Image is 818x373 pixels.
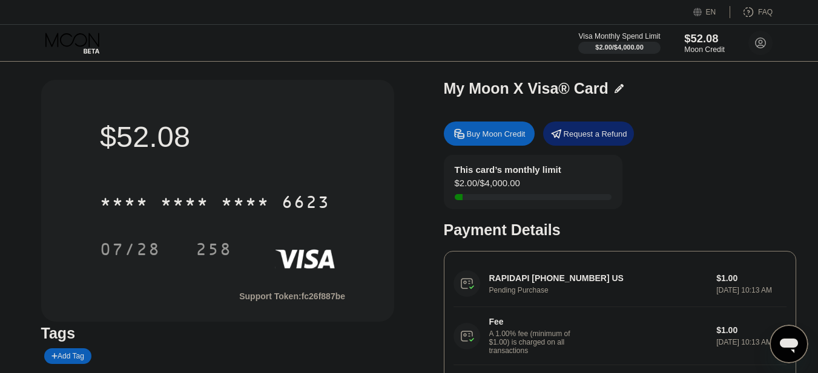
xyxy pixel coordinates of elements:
div: Tags [41,325,394,342]
div: $52.08Moon Credit [684,32,725,54]
div: Visa Monthly Spend Limit$2.00/$4,000.00 [578,32,660,54]
div: Fee [489,317,574,326]
div: Add Tag [44,348,91,364]
div: Payment Details [444,221,797,239]
div: Support Token:fc26f887be [239,291,345,301]
div: Visa Monthly Spend Limit [578,32,660,41]
div: 258 [186,234,241,264]
div: [DATE] 10:13 AM [716,338,787,346]
div: 6623 [282,194,330,213]
div: $1.00 [716,325,787,335]
div: Buy Moon Credit [444,122,535,146]
div: 07/28 [91,234,170,264]
div: Request a Refund [543,122,634,146]
div: This card’s monthly limit [455,164,561,175]
div: EN [706,8,716,16]
iframe: Button to launch messaging window, conversation in progress [770,325,808,363]
div: Buy Moon Credit [467,129,526,139]
div: 07/28 [100,241,160,261]
div: $52.08 [100,120,335,154]
div: FAQ [758,8,773,16]
div: A 1.00% fee (minimum of $1.00) is charged on all transactions [489,329,580,355]
div: FeeA 1.00% fee (minimum of $1.00) is charged on all transactions$1.00[DATE] 10:13 AM [454,307,787,365]
div: Moon Credit [684,45,725,54]
div: My Moon X Visa® Card [444,80,609,97]
div: Support Token: fc26f887be [239,291,345,301]
div: FAQ [730,6,773,18]
div: EN [693,6,730,18]
div: Add Tag [51,352,84,360]
div: $2.00 / $4,000.00 [595,44,644,51]
div: Request a Refund [564,129,627,139]
div: 258 [196,241,232,261]
div: $52.08 [684,32,725,45]
div: $2.00 / $4,000.00 [455,178,520,194]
